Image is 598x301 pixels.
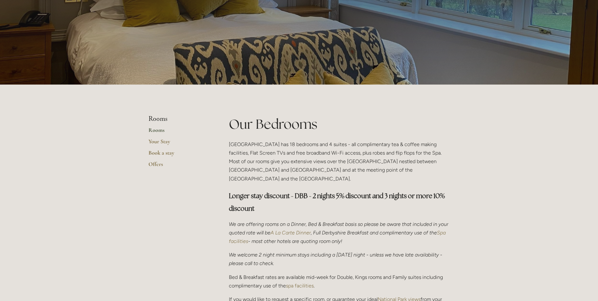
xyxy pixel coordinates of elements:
em: We are offering rooms on a Dinner, Bed & Breakfast basis so please be aware that included in your... [229,221,450,236]
p: [GEOGRAPHIC_DATA] has 18 bedrooms and 4 suites - all complimentary tea & coffee making facilities... [229,140,450,183]
a: spa facilities [286,283,314,289]
h1: Our Bedrooms [229,115,450,133]
a: Offers [148,161,209,172]
a: A La Carte Dinner [270,230,311,236]
em: We welcome 2 night minimum stays including a [DATE] night - unless we have late availability - pl... [229,252,444,266]
strong: Longer stay discount - DBB - 2 nights 5% discount and 3 nights or more 10% discount [229,192,446,213]
p: Bed & Breakfast rates are available mid-week for Double, Kings rooms and Family suites including ... [229,273,450,290]
a: Your Stay [148,138,209,149]
li: Rooms [148,115,209,123]
em: - most other hotels are quoting room only! [248,238,342,244]
em: , Full Derbyshire Breakfast and complimentary use of the [311,230,437,236]
a: Rooms [148,127,209,138]
a: Book a stay [148,149,209,161]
